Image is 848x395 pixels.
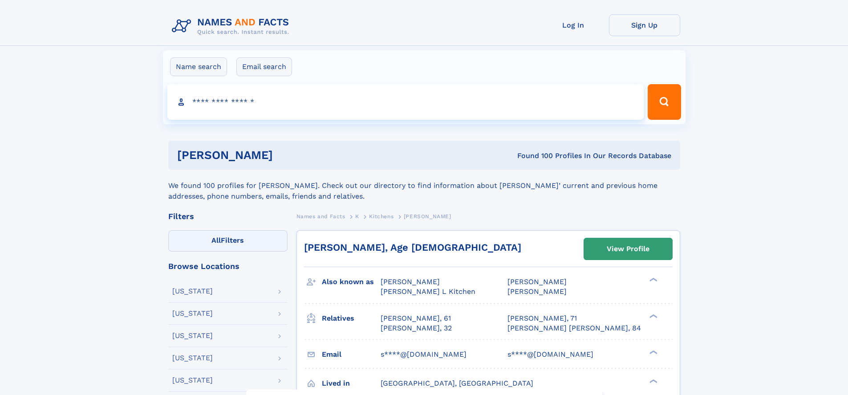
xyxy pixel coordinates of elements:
h1: [PERSON_NAME] [177,150,395,161]
div: ❯ [647,313,658,319]
div: [US_STATE] [172,377,213,384]
div: [US_STATE] [172,288,213,295]
input: search input [167,84,644,120]
a: [PERSON_NAME], Age [DEMOGRAPHIC_DATA] [304,242,521,253]
div: [US_STATE] [172,310,213,317]
a: Log In [538,14,609,36]
span: [GEOGRAPHIC_DATA], [GEOGRAPHIC_DATA] [381,379,533,387]
a: Kitchens [369,211,394,222]
a: Sign Up [609,14,680,36]
div: We found 100 profiles for [PERSON_NAME]. Check out our directory to find information about [PERSO... [168,170,680,202]
span: [PERSON_NAME] L Kitchen [381,287,475,296]
div: [US_STATE] [172,354,213,362]
div: ❯ [647,277,658,283]
h3: Email [322,347,381,362]
img: Logo Names and Facts [168,14,296,38]
span: [PERSON_NAME] [507,287,567,296]
span: K [355,213,359,220]
div: View Profile [607,239,649,259]
span: Kitchens [369,213,394,220]
a: Names and Facts [296,211,345,222]
label: Name search [170,57,227,76]
a: [PERSON_NAME] [PERSON_NAME], 84 [507,323,641,333]
div: Browse Locations [168,262,288,270]
div: Found 100 Profiles In Our Records Database [395,151,671,161]
a: View Profile [584,238,672,260]
button: Search Button [648,84,681,120]
a: K [355,211,359,222]
a: [PERSON_NAME], 32 [381,323,452,333]
span: [PERSON_NAME] [507,277,567,286]
span: [PERSON_NAME] [381,277,440,286]
span: [PERSON_NAME] [404,213,451,220]
h3: Also known as [322,274,381,289]
div: Filters [168,212,288,220]
label: Email search [236,57,292,76]
h3: Lived in [322,376,381,391]
div: [US_STATE] [172,332,213,339]
h3: Relatives [322,311,381,326]
div: ❯ [647,378,658,384]
a: [PERSON_NAME], 71 [507,314,577,323]
label: Filters [168,230,288,252]
span: All [211,236,221,244]
a: [PERSON_NAME], 61 [381,314,451,323]
div: ❯ [647,349,658,355]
